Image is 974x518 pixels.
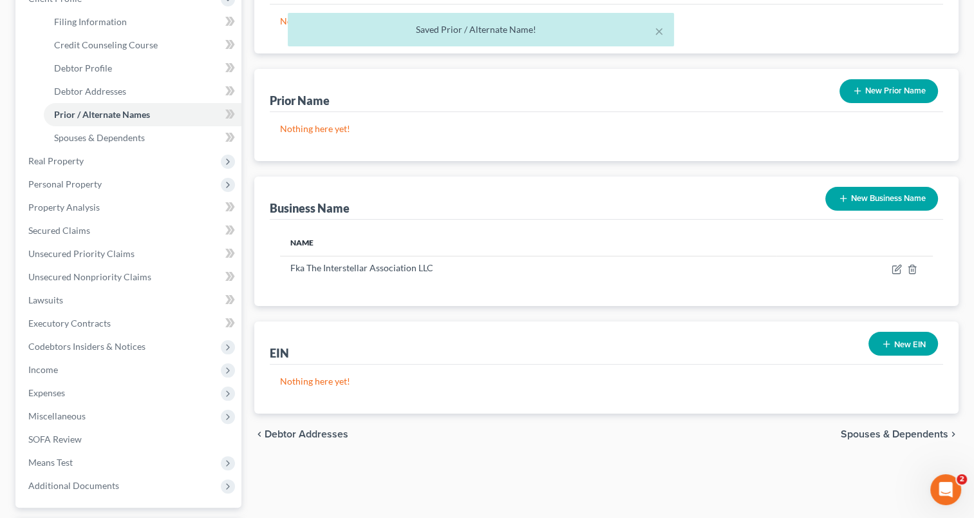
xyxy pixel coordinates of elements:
p: Nothing here yet! [280,375,933,388]
span: Additional Documents [28,480,119,491]
span: Personal Property [28,178,102,189]
button: New Business Name [825,187,938,211]
span: Debtor Profile [54,62,112,73]
span: Spouses & Dependents [54,132,145,143]
i: chevron_right [948,429,959,439]
span: Unsecured Nonpriority Claims [28,271,151,282]
span: Means Test [28,457,73,468]
button: New EIN [868,332,938,356]
span: Unsecured Priority Claims [28,248,135,259]
span: Codebtors Insiders & Notices [28,341,145,352]
span: Expenses [28,387,65,398]
a: Unsecured Priority Claims [18,242,241,265]
span: Debtor Addresses [54,86,126,97]
span: Lawsuits [28,294,63,305]
div: Saved Prior / Alternate Name! [298,23,664,36]
span: Secured Claims [28,225,90,236]
iframe: Intercom live chat [930,474,961,505]
span: 2 [957,474,967,484]
span: Prior / Alternate Names [54,109,150,120]
span: Executory Contracts [28,318,111,329]
span: Miscellaneous [28,410,86,421]
span: Income [28,364,58,375]
div: Business Name [270,200,350,216]
div: EIN [270,345,289,361]
a: Property Analysis [18,196,241,219]
a: Spouses & Dependents [44,126,241,149]
span: Debtor Addresses [265,429,348,439]
button: chevron_left Debtor Addresses [254,429,348,439]
a: Lawsuits [18,289,241,312]
a: Debtor Addresses [44,80,241,103]
span: SOFA Review [28,434,82,445]
a: Unsecured Nonpriority Claims [18,265,241,289]
p: Nothing here yet! [280,122,933,135]
a: Executory Contracts [18,312,241,335]
td: Fka The Interstellar Association LLC [280,256,776,280]
button: × [655,23,664,39]
span: Property Analysis [28,202,100,213]
a: Filing Information [44,10,241,34]
span: Real Property [28,155,84,166]
a: Prior / Alternate Names [44,103,241,126]
a: Debtor Profile [44,57,241,80]
th: Name [280,230,776,256]
button: Spouses & Dependents chevron_right [841,429,959,439]
a: SOFA Review [18,428,241,451]
div: Prior Name [270,93,330,108]
button: New Prior Name [839,79,938,103]
span: Spouses & Dependents [841,429,948,439]
a: Secured Claims [18,219,241,242]
i: chevron_left [254,429,265,439]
